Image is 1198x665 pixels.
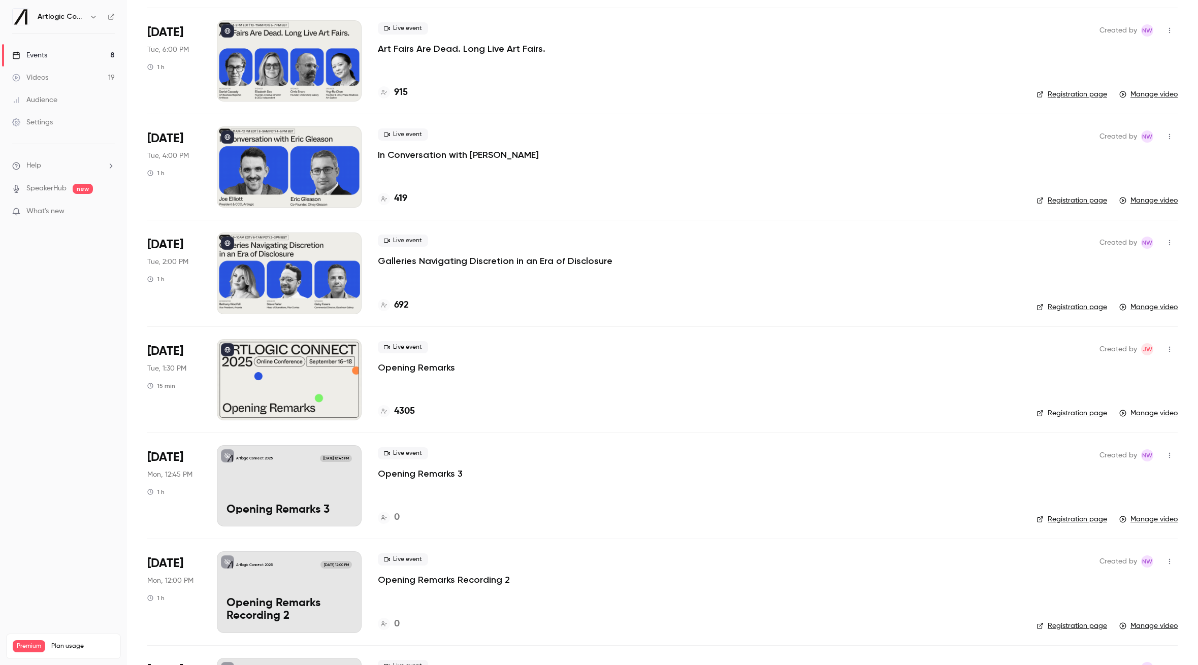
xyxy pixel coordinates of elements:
[1142,130,1152,143] span: NW
[12,117,53,127] div: Settings
[147,382,175,390] div: 15 min
[217,445,362,526] a: Opening Remarks 3Artlogic Connect 2025[DATE] 12:45 PMOpening Remarks 3
[147,45,189,55] span: Tue, 6:00 PM
[1099,449,1137,461] span: Created by
[147,343,183,359] span: [DATE]
[378,235,428,247] span: Live event
[12,50,47,60] div: Events
[1099,24,1137,37] span: Created by
[394,617,400,631] h4: 0
[147,449,183,465] span: [DATE]
[1142,555,1152,568] span: NW
[147,363,186,374] span: Tue, 1:30 PM
[13,9,29,25] img: Artlogic Connect 2025
[13,640,45,652] span: Premium
[1037,408,1107,418] a: Registration page
[147,445,201,526] div: Sep 15 Mon, 12:45 PM (Europe/London)
[1037,621,1107,631] a: Registration page
[1119,195,1178,206] a: Manage video
[147,555,183,572] span: [DATE]
[1099,237,1137,249] span: Created by
[147,169,165,177] div: 1 h
[226,597,352,623] p: Opening Remarks Recording 2
[147,151,189,161] span: Tue, 4:00 PM
[1037,514,1107,524] a: Registration page
[1037,195,1107,206] a: Registration page
[147,232,201,314] div: Sep 16 Tue, 2:00 PM (Europe/London)
[394,86,408,99] h4: 915
[378,128,428,141] span: Live event
[1037,302,1107,312] a: Registration page
[147,130,183,147] span: [DATE]
[12,73,48,83] div: Videos
[378,553,428,566] span: Live event
[394,511,400,524] h4: 0
[147,470,192,480] span: Mon, 12:45 PM
[1119,621,1178,631] a: Manage video
[378,617,400,631] a: 0
[1141,555,1153,568] span: Natasha Whiffin
[1037,89,1107,99] a: Registration page
[1142,24,1152,37] span: NW
[378,405,415,418] a: 4305
[147,24,183,41] span: [DATE]
[147,488,165,496] div: 1 h
[26,160,41,171] span: Help
[378,149,539,161] a: In Conversation with [PERSON_NAME]
[12,160,115,171] li: help-dropdown-opener
[1142,449,1152,461] span: NW
[147,237,183,253] span: [DATE]
[320,455,351,462] span: [DATE] 12:45 PM
[1119,514,1178,524] a: Manage video
[1141,237,1153,249] span: Natasha Whiffin
[1141,343,1153,355] span: Jack Walden
[1119,408,1178,418] a: Manage video
[103,207,115,216] iframe: Noticeable Trigger
[1141,24,1153,37] span: Natasha Whiffin
[1119,89,1178,99] a: Manage video
[26,183,67,194] a: SpeakerHub
[394,192,407,206] h4: 419
[73,184,93,194] span: new
[378,447,428,459] span: Live event
[217,551,362,633] a: Opening Remarks Recording 2Artlogic Connect 2025[DATE] 12:00 PMOpening Remarks Recording 2
[394,298,409,312] h4: 692
[1143,343,1152,355] span: JW
[378,298,409,312] a: 692
[51,642,114,650] span: Plan usage
[147,275,165,283] div: 1 h
[26,206,64,217] span: What's new
[378,86,408,99] a: 915
[378,43,545,55] a: Art Fairs Are Dead. Long Live Art Fairs.
[147,551,201,633] div: Sep 15 Mon, 12:00 PM (Europe/London)
[147,339,201,420] div: Sep 16 Tue, 1:30 PM (Europe/London)
[12,95,57,105] div: Audience
[1141,130,1153,143] span: Natasha Whiffin
[236,562,273,568] p: Artlogic Connect 2025
[378,511,400,524] a: 0
[1099,555,1137,568] span: Created by
[147,594,165,602] div: 1 h
[1099,343,1137,355] span: Created by
[378,192,407,206] a: 419
[147,576,193,586] span: Mon, 12:00 PM
[378,468,463,480] a: Opening Remarks 3
[378,361,455,374] a: Opening Remarks
[1119,302,1178,312] a: Manage video
[147,63,165,71] div: 1 h
[320,561,351,568] span: [DATE] 12:00 PM
[378,574,510,586] a: Opening Remarks Recording 2
[378,341,428,353] span: Live event
[236,456,273,461] p: Artlogic Connect 2025
[394,405,415,418] h4: 4305
[1142,237,1152,249] span: NW
[147,126,201,208] div: Sep 16 Tue, 4:00 PM (Europe/Dublin)
[378,255,612,267] a: Galleries Navigating Discretion in an Era of Disclosure
[38,12,85,22] h6: Artlogic Connect 2025
[1141,449,1153,461] span: Natasha Whiffin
